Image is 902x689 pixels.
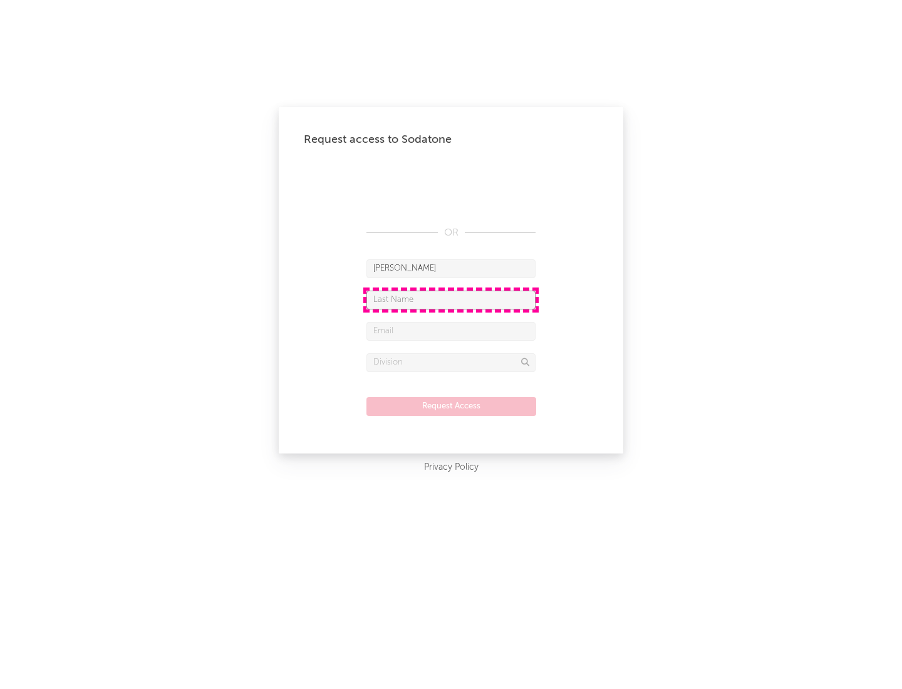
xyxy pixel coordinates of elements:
[424,460,479,475] a: Privacy Policy
[366,291,536,309] input: Last Name
[366,225,536,241] div: OR
[366,353,536,372] input: Division
[304,132,598,147] div: Request access to Sodatone
[366,259,536,278] input: First Name
[366,322,536,341] input: Email
[366,397,536,416] button: Request Access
